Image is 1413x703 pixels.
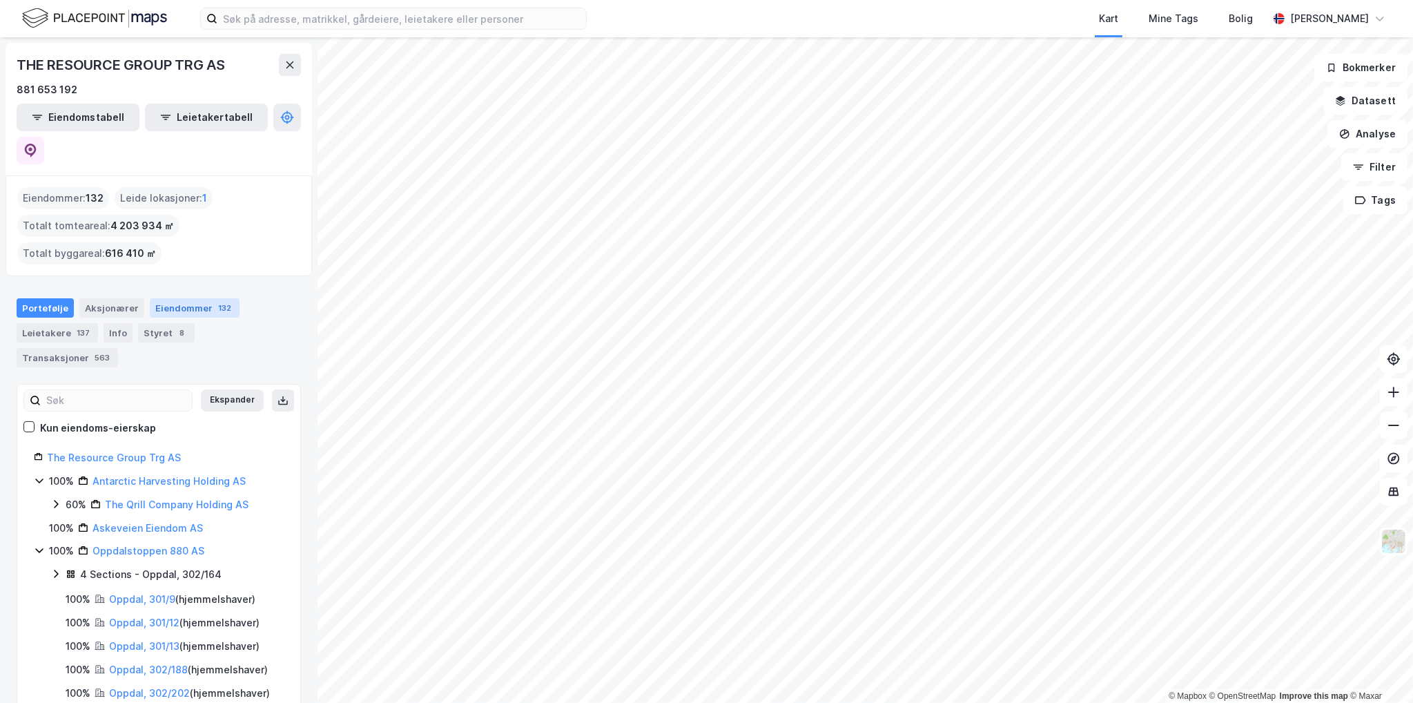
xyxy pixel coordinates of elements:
div: 100% [49,543,74,559]
div: 4 Sections - Oppdal, 302/164 [80,566,222,583]
a: Mapbox [1169,691,1207,701]
div: 60% [66,497,86,513]
input: Søk på adresse, matrikkel, gårdeiere, leietakere eller personer [217,8,586,29]
div: Bolig [1229,10,1253,27]
button: Datasett [1323,87,1407,115]
div: Totalt byggareal : [17,242,162,264]
a: Askeveien Eiendom AS [92,522,203,534]
div: Mine Tags [1149,10,1198,27]
a: Oppdal, 301/13 [109,640,179,652]
div: ( hjemmelshaver ) [109,615,260,631]
a: Oppdal, 302/202 [109,687,190,699]
a: Oppdal, 301/9 [109,593,175,605]
button: Analyse [1327,120,1407,148]
div: 100% [49,473,74,490]
div: ( hjemmelshaver ) [109,662,268,678]
div: 100% [49,520,74,537]
iframe: Chat Widget [1344,637,1413,703]
div: ( hjemmelshaver ) [109,685,270,702]
div: [PERSON_NAME] [1290,10,1369,27]
img: logo.f888ab2527a4732fd821a326f86c7f29.svg [22,6,167,30]
div: 100% [66,615,90,631]
span: 4 203 934 ㎡ [110,218,174,234]
button: Tags [1343,186,1407,214]
div: 881 653 192 [17,81,77,98]
div: 100% [66,638,90,655]
div: Info [104,323,133,343]
button: Ekspander [201,389,264,412]
a: Antarctic Harvesting Holding AS [92,475,246,487]
div: ( hjemmelshaver ) [109,638,260,655]
div: Transaksjoner [17,348,118,367]
div: Eiendommer : [17,187,109,209]
span: 132 [86,190,104,206]
div: Portefølje [17,298,74,318]
span: 1 [202,190,207,206]
span: 616 410 ㎡ [105,245,156,262]
div: 137 [74,326,92,340]
div: ( hjemmelshaver ) [109,591,255,608]
a: Improve this map [1280,691,1348,701]
a: OpenStreetMap [1209,691,1276,701]
a: The Resource Group Trg AS [47,452,181,463]
button: Bokmerker [1314,54,1407,81]
div: Totalt tomteareal : [17,215,179,237]
div: Leide lokasjoner : [115,187,213,209]
a: Oppdalstoppen 880 AS [92,545,204,557]
div: 132 [215,301,234,315]
div: 8 [175,326,189,340]
div: 100% [66,662,90,678]
button: Filter [1341,153,1407,181]
a: Oppdal, 301/12 [109,617,179,628]
div: Aksjonærer [79,298,144,318]
img: Z [1381,528,1407,555]
div: 100% [66,685,90,702]
button: Eiendomstabell [17,104,139,131]
a: The Qrill Company Holding AS [105,499,249,510]
div: 563 [92,351,113,365]
input: Søk [41,390,192,411]
div: THE RESOURCE GROUP TRG AS [17,54,228,76]
div: Kart [1099,10,1118,27]
div: 100% [66,591,90,608]
button: Leietakertabell [145,104,268,131]
div: Kun eiendoms-eierskap [40,420,156,436]
a: Oppdal, 302/188 [109,664,188,675]
div: Styret [138,323,195,343]
div: Leietakere [17,323,98,343]
div: Eiendommer [150,298,240,318]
